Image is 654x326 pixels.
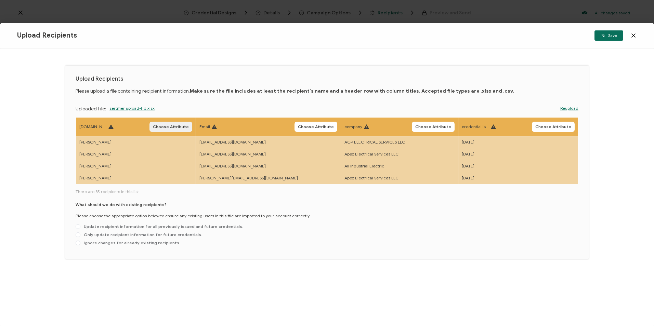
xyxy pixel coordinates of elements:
span: Choose Attribute [415,125,451,129]
span: Upload Recipients [17,31,77,40]
td: [DATE] [458,172,578,184]
span: There are 35 recipients in this list. [76,189,578,195]
p: Please upload a file containing recipient information. [76,87,578,95]
b: Make sure the file includes at least the recipient's name and a header row with column titles. Ac... [190,88,514,94]
td: All Industrial Electric [341,160,458,172]
button: Choose Attribute [149,122,192,132]
a: Reupload [560,105,578,111]
span: Only update recipient information for future credentials. [80,232,202,237]
span: sertifier upload-HU.xlsx [109,105,155,122]
button: Choose Attribute [295,122,337,132]
td: [DATE] [458,136,578,148]
iframe: Chat Widget [620,293,654,326]
span: credential.issueDate [462,124,489,130]
p: Uploaded File: [76,105,106,114]
h1: Upload Recipients [76,76,578,82]
td: Apex Electrical Services LLC [341,172,458,184]
span: Save [601,33,617,38]
span: company [344,124,362,130]
span: Choose Attribute [535,125,571,129]
td: [DATE] [458,160,578,172]
td: [EMAIL_ADDRESS][DOMAIN_NAME] [196,136,341,148]
span: Email [199,124,210,130]
td: [EMAIL_ADDRESS][DOMAIN_NAME] [196,160,341,172]
span: [DOMAIN_NAME] [79,124,107,130]
button: Choose Attribute [532,122,575,132]
td: [PERSON_NAME] [76,172,196,184]
span: Choose Attribute [298,125,334,129]
td: [DATE] [458,148,578,160]
td: [EMAIL_ADDRESS][DOMAIN_NAME] [196,148,341,160]
button: Choose Attribute [412,122,455,132]
td: [PERSON_NAME] [76,148,196,160]
td: Apex Electrical Services LLC [341,148,458,160]
span: Ignore changes for already existing recipients [80,240,179,245]
span: Choose Attribute [153,125,189,129]
p: What should we do with existing recipients? [76,202,167,208]
td: AGP ELECTRICAL SERVICES LLC [341,136,458,148]
p: Please choose the appropriate option below to ensure any existing users in this file are imported... [76,213,310,219]
td: [PERSON_NAME] [76,160,196,172]
td: [PERSON_NAME][EMAIL_ADDRESS][DOMAIN_NAME] [196,172,341,184]
button: Save [594,30,623,41]
span: Update recipient information for all previously issued and future credentials. [80,224,243,229]
td: [PERSON_NAME] [76,136,196,148]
